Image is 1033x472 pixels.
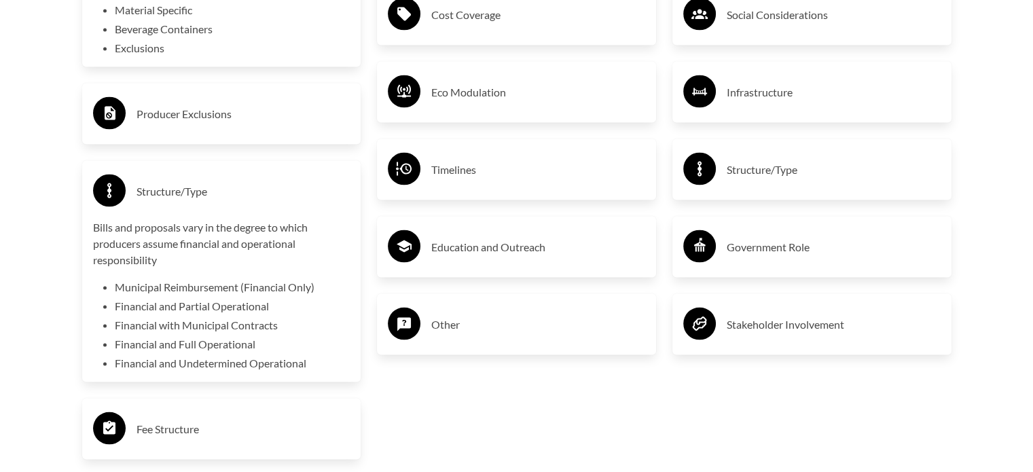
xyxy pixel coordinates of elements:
[727,3,941,25] h3: Social Considerations
[431,81,645,103] h3: Eco Modulation
[115,335,350,352] li: Financial and Full Operational
[115,39,350,56] li: Exclusions
[115,316,350,333] li: Financial with Municipal Contracts
[115,355,350,371] li: Financial and Undetermined Operational
[93,219,350,268] p: Bills and proposals vary in the degree to which producers assume financial and operational respon...
[431,236,645,257] h3: Education and Outreach
[727,158,941,180] h3: Structure/Type
[137,418,350,439] h3: Fee Structure
[431,313,645,335] h3: Other
[727,236,941,257] h3: Government Role
[727,81,941,103] h3: Infrastructure
[115,297,350,314] li: Financial and Partial Operational
[431,158,645,180] h3: Timelines
[137,180,350,202] h3: Structure/Type
[115,278,350,295] li: Municipal Reimbursement (Financial Only)
[115,20,350,37] li: Beverage Containers
[115,1,350,18] li: Material Specific
[137,103,350,124] h3: Producer Exclusions
[431,3,645,25] h3: Cost Coverage
[727,313,941,335] h3: Stakeholder Involvement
